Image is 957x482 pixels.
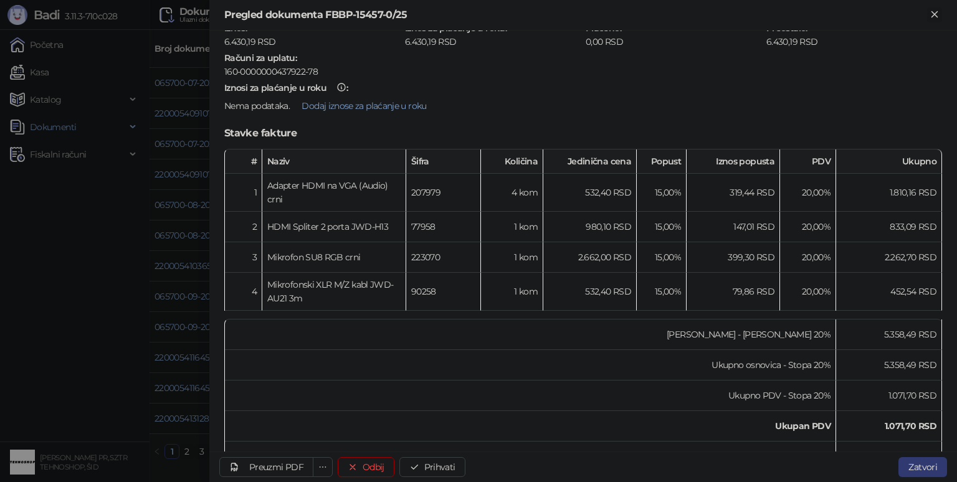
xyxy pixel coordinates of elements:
th: Šifra [406,149,481,174]
td: 1.071,70 RSD [836,380,942,411]
td: 147,01 RSD [687,212,780,242]
span: Nema podataka [224,100,288,111]
td: 833,09 RSD [836,212,942,242]
span: 20,00 % [802,221,831,232]
strong: Ukupan PDV [775,420,831,432]
td: 15,00% [637,212,687,242]
a: Preuzmi PDF [219,457,313,477]
td: 4 kom [481,174,543,212]
td: 15,00% [637,242,687,273]
div: HDMI Spliter 2 porta JWD-H13 [267,220,401,234]
td: 5.358,49 RSD [836,319,942,350]
div: 0,00 RSD [584,36,763,47]
td: 532,40 RSD [543,174,637,212]
td: 1.810,16 RSD [836,174,942,212]
td: 15,00% [637,174,687,212]
th: # [225,149,262,174]
td: 5.358,49 RSD [836,350,942,380]
div: Mikrofon SU8 RGB crni [267,250,401,264]
th: Popust [637,149,687,174]
th: Iznos popusta [687,149,780,174]
td: 79,86 RSD [687,273,780,311]
td: 2.262,70 RSD [836,242,942,273]
div: Iznosi za plaćanje u roku [224,83,326,92]
strong: Računi za uplatu : [224,52,297,64]
button: Dodaj iznose za plaćanje u roku [292,96,436,116]
td: [PERSON_NAME] - [PERSON_NAME] 20% [225,319,836,350]
button: Zatvori [927,7,942,22]
div: 6.430,19 RSD [765,36,943,47]
td: 223070 [406,242,481,273]
div: Preuzmi PDF [249,461,303,473]
td: 90258 [406,273,481,311]
td: 2.662,00 RSD [543,242,637,273]
div: 6.430,19 RSD [223,36,401,47]
button: Prihvati [399,457,465,477]
th: Jedinična cena [543,149,637,174]
span: ellipsis [318,463,327,471]
td: 1 kom [481,273,543,311]
td: 4 [225,273,262,311]
td: 1 kom [481,212,543,242]
div: Pregled dokumenta FBBP-15457-0/25 [224,7,927,22]
div: 160-0000000437922-78 [224,66,942,77]
th: PDV [780,149,836,174]
td: 207979 [406,174,481,212]
h5: Stavke fakture [224,126,942,141]
span: 20,00 % [802,187,831,198]
td: 3 [225,242,262,273]
td: 980,10 RSD [543,212,637,242]
div: . [223,96,943,116]
strong: Ukupan iznos [773,451,831,462]
strong: 6.430,19 RSD [883,451,936,462]
td: 319,44 RSD [687,174,780,212]
div: 6.430,19 RSD [404,36,582,47]
button: Zatvori [898,457,947,477]
td: Ukupno osnovica - Stopa 20% [225,350,836,380]
strong: : [224,82,348,93]
td: 532,40 RSD [543,273,637,311]
td: 1 [225,174,262,212]
td: 2 [225,212,262,242]
th: Naziv [262,149,406,174]
div: Mikrofonski XLR M/Z kabl JWD-AU21 3m [267,278,401,305]
span: 20,00 % [802,286,831,297]
td: 1 kom [481,242,543,273]
td: 77958 [406,212,481,242]
span: 20,00 % [802,252,831,263]
td: 452,54 RSD [836,273,942,311]
button: Odbij [338,457,394,477]
td: 399,30 RSD [687,242,780,273]
th: Količina [481,149,543,174]
strong: 1.071,70 RSD [885,420,936,432]
div: Adapter HDMI na VGA (Audio) crni [267,179,401,206]
td: 15,00% [637,273,687,311]
td: Ukupno PDV - Stopa 20% [225,380,836,411]
th: Ukupno [836,149,942,174]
